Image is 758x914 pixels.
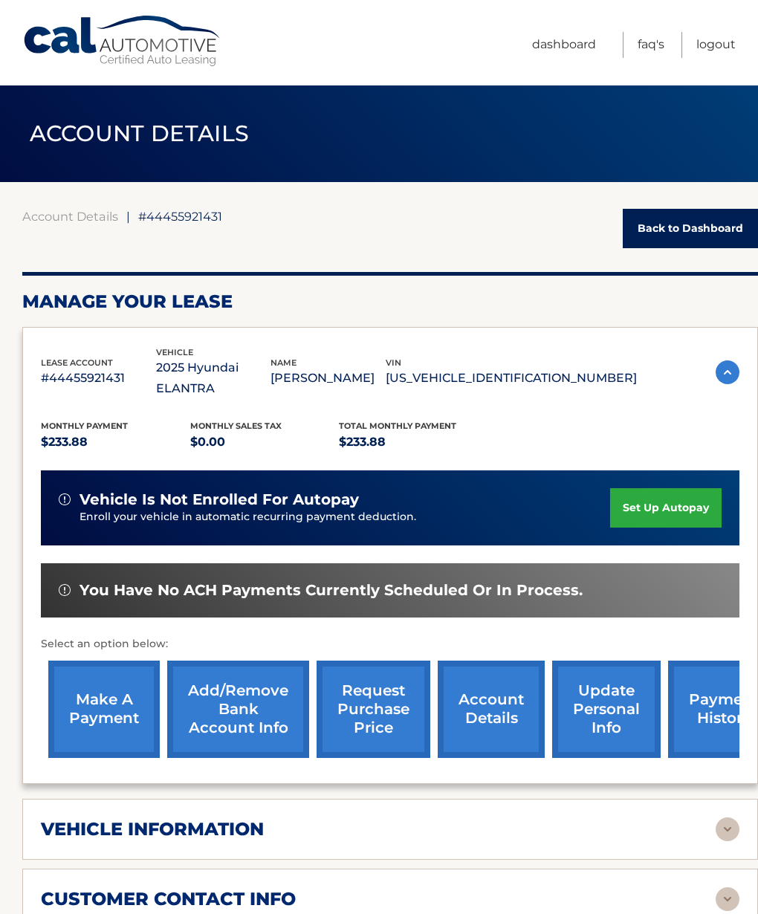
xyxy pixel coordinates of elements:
span: name [271,357,297,368]
a: Account Details [22,209,118,224]
a: Logout [696,32,736,58]
span: vehicle [156,347,193,357]
p: [US_VEHICLE_IDENTIFICATION_NUMBER] [386,368,637,389]
img: accordion-rest.svg [716,817,739,841]
p: #44455921431 [41,368,156,389]
span: | [126,209,130,224]
a: Back to Dashboard [623,209,758,248]
img: accordion-active.svg [716,360,739,384]
p: $233.88 [339,432,488,453]
a: make a payment [48,661,160,758]
p: $233.88 [41,432,190,453]
a: request purchase price [317,661,430,758]
a: set up autopay [610,488,722,528]
h2: Manage Your Lease [22,291,758,313]
img: accordion-rest.svg [716,887,739,911]
a: Cal Automotive [22,15,223,68]
h2: vehicle information [41,818,264,840]
span: ACCOUNT DETAILS [30,120,250,147]
h2: customer contact info [41,888,296,910]
a: Dashboard [532,32,596,58]
a: FAQ's [638,32,664,58]
p: $0.00 [190,432,340,453]
img: alert-white.svg [59,493,71,505]
p: Select an option below: [41,635,739,653]
p: [PERSON_NAME] [271,368,386,389]
span: Monthly Payment [41,421,128,431]
span: vehicle is not enrolled for autopay [80,490,359,509]
span: Monthly sales Tax [190,421,282,431]
span: #44455921431 [138,209,222,224]
p: 2025 Hyundai ELANTRA [156,357,271,399]
span: Total Monthly Payment [339,421,456,431]
img: alert-white.svg [59,584,71,596]
span: vin [386,357,401,368]
span: lease account [41,357,113,368]
a: Add/Remove bank account info [167,661,309,758]
p: Enroll your vehicle in automatic recurring payment deduction. [80,509,610,525]
a: account details [438,661,545,758]
span: You have no ACH payments currently scheduled or in process. [80,581,583,600]
a: update personal info [552,661,661,758]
